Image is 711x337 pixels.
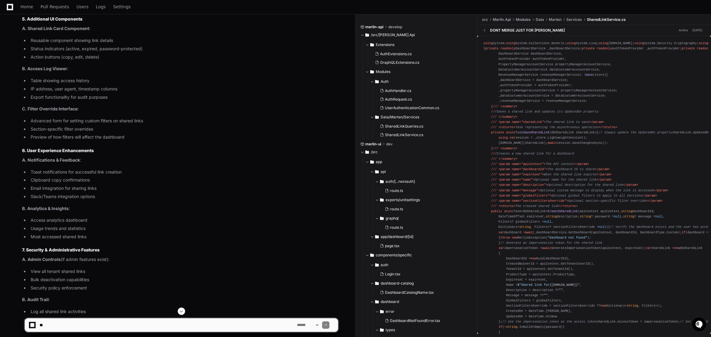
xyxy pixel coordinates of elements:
span: Task<DbSharedLink> ( ) [483,209,665,229]
span: /// [491,110,496,113]
span: string [621,209,633,213]
button: UserAuthenticationCommon.cs [378,104,469,112]
li: Reusable component showing link details [29,37,338,44]
span: private [491,131,504,134]
span: <param name="apiContext"> [499,162,546,166]
span: /// [491,194,496,197]
span: /// [491,152,496,155]
div: We're offline, we'll be back soon [28,52,87,57]
button: api [370,167,473,177]
span: Optional custom message to display when the link is accessed [491,189,668,192]
span: </param> [589,120,604,124]
span: The created shared link [491,204,578,208]
li: Access analytics dashboard [29,217,338,224]
span: null [655,215,663,218]
span: /// [491,173,496,176]
p: (if admin features exist): [22,256,338,263]
span: auth [381,262,388,267]
span: CreateSharedLink [548,209,578,213]
li: Security policy enforcement [29,285,338,292]
div: Welcome [6,25,112,34]
button: Auth [370,77,473,86]
span: dashboard [381,299,399,304]
span: using [566,41,576,45]
span: Modules [376,69,390,74]
span: Users [77,5,89,9]
button: Login.tsx [378,270,469,278]
button: Data/Marten/Services [370,112,473,122]
button: DashboardCatalogName.tsx [378,288,469,297]
span: private [485,47,499,50]
span: • [51,82,53,87]
span: /src/[PERSON_NAME].Api [371,33,415,37]
button: AuthRequest.cs [378,95,469,104]
strong: C. Filter Override Interface [22,106,78,111]
li: Most accessed shared links [29,233,338,240]
span: </param> [648,199,663,203]
span: </param> [597,173,612,176]
span: AuthHandler.cs [385,88,411,93]
img: Ian Ma [6,76,16,86]
span: /// [491,183,496,187]
button: SharedLinkService.cs [378,131,469,139]
svg: Directory [375,298,379,305]
span: using [499,136,508,140]
span: public [491,209,502,213]
span: /// [491,199,496,203]
button: dashboard [370,297,473,307]
li: Toast notifications for successful link creation [29,169,338,176]
span: /// [491,125,496,129]
p: : [22,25,338,32]
span: </summary> [499,115,518,119]
svg: Directory [365,148,369,156]
svg: Directory [365,31,369,39]
button: GraphQLExtensions.cs [373,58,469,67]
span: </param> [653,189,668,192]
svg: Directory [375,168,379,175]
span: Merlin.Api [493,17,511,22]
span: [DATE] [54,82,67,87]
span: /// [491,189,496,192]
img: 1736555170064-99ba0984-63c1-480f-8ee9-699278ef63ed [6,46,17,57]
span: using [699,41,708,45]
span: new [674,246,680,250]
strong: 5. Additional UI Components [22,16,82,21]
span: <param name="message"> [499,189,540,192]
span: async [506,131,515,134]
span: <summary> [500,147,517,150]
span: <returns> [499,125,515,129]
span: await [525,231,534,234]
span: "" [544,293,547,297]
span: <param name="expiresAt"> [499,173,544,176]
span: Pull Requests [40,5,69,9]
strong: 6. User Experience Enhancements [22,148,94,153]
svg: Directory [380,178,384,185]
img: 7521149027303_d2c55a7ec3fe4098c2f6_72.png [13,46,24,57]
svg: Directory [370,158,374,166]
button: See all [95,66,112,73]
span: var [499,231,504,234]
span: </returns> [559,204,578,208]
span: Data/Marten/Services [381,115,419,120]
svg: Directory [370,41,374,48]
span: app/dashboard/[id] [381,234,413,239]
span: Login.tsx [385,272,401,277]
strong: A. Shared Link Card Component [22,26,89,31]
span: $"Shared link for " [517,283,580,287]
span: Settings [113,5,131,9]
span: /// [493,105,498,108]
button: SharedLinkQueries.cs [378,122,469,131]
span: DashboardCatalogName.tsx [385,290,434,295]
button: route.ts [382,186,469,195]
span: Saves a shared link and updates its UpdatedOn property [491,110,599,113]
span: UserAuthenticationCommon.cs [385,105,439,110]
span: <param name="globalFilters"> [499,194,552,197]
iframe: Open customer support [691,317,708,333]
span: null [614,215,621,218]
span: Logs [96,5,106,9]
svg: Directory [370,68,374,75]
button: auth [370,260,473,270]
span: Home [21,5,33,9]
span: AuthExtensions.cs [380,52,412,56]
span: /src [371,150,378,155]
